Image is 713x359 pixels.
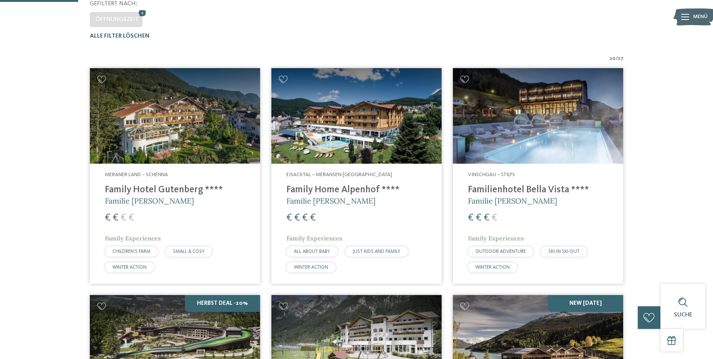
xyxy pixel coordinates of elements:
span: Öffnungszeit [95,17,139,23]
span: Suche [674,312,692,318]
span: Meraner Land – Schenna [105,172,168,177]
span: € [492,213,497,223]
span: Family Experiences [468,234,524,242]
span: 20 [610,55,616,62]
a: Familienhotels gesucht? Hier findet ihr die besten! Eisacktal – Meransen-[GEOGRAPHIC_DATA] Family... [271,68,442,284]
img: Family Home Alpenhof **** [271,68,442,164]
span: € [476,213,481,223]
a: Familienhotels gesucht? Hier findet ihr die besten! Vinschgau – Stilfs Familienhotel Bella Vista ... [453,68,623,284]
h4: Familienhotel Bella Vista **** [468,184,608,196]
span: Family Experiences [286,234,342,242]
span: € [468,213,474,223]
span: € [310,213,316,223]
span: CHILDREN’S FARM [112,249,150,254]
span: WINTER ACTION [112,265,147,270]
span: Vinschgau – Stilfs [468,172,515,177]
span: SMALL & COSY [173,249,204,254]
span: 27 [618,55,624,62]
a: Familienhotels gesucht? Hier findet ihr die besten! Meraner Land – Schenna Family Hotel Gutenberg... [90,68,260,284]
span: Familie [PERSON_NAME] [468,196,557,205]
span: Eisacktal – Meransen-[GEOGRAPHIC_DATA] [286,172,392,177]
span: WINTER ACTION [475,265,510,270]
span: Family Experiences [105,234,161,242]
img: Familienhotels gesucht? Hier findet ihr die besten! [453,68,623,164]
h4: Family Hotel Gutenberg **** [105,184,245,196]
span: Gefiltert nach: [90,1,137,7]
span: SKI-IN SKI-OUT [548,249,580,254]
span: / [616,55,618,62]
span: OUTDOOR ADVENTURE [475,249,526,254]
span: Familie [PERSON_NAME] [105,196,194,205]
span: Familie [PERSON_NAME] [286,196,375,205]
img: Family Hotel Gutenberg **** [90,68,260,164]
span: € [129,213,134,223]
span: € [121,213,126,223]
span: € [294,213,300,223]
h4: Family Home Alpenhof **** [286,184,427,196]
span: € [113,213,118,223]
span: WINTER ACTION [294,265,328,270]
span: € [105,213,111,223]
span: € [484,213,489,223]
span: € [286,213,292,223]
span: ALL ABOUT BABY [294,249,330,254]
span: € [302,213,308,223]
span: JUST KIDS AND FAMILY [353,249,400,254]
span: Alle Filter löschen [90,33,150,39]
